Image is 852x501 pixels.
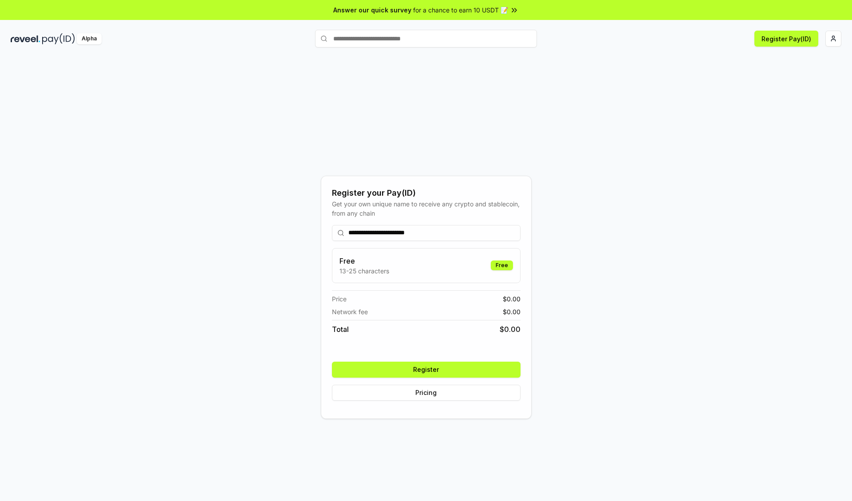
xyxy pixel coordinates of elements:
[332,307,368,316] span: Network fee
[339,266,389,276] p: 13-25 characters
[332,294,347,304] span: Price
[11,33,40,44] img: reveel_dark
[413,5,508,15] span: for a chance to earn 10 USDT 📝
[77,33,102,44] div: Alpha
[332,187,521,199] div: Register your Pay(ID)
[332,324,349,335] span: Total
[503,307,521,316] span: $ 0.00
[42,33,75,44] img: pay_id
[339,256,389,266] h3: Free
[332,199,521,218] div: Get your own unique name to receive any crypto and stablecoin, from any chain
[333,5,411,15] span: Answer our quick survey
[332,385,521,401] button: Pricing
[503,294,521,304] span: $ 0.00
[332,362,521,378] button: Register
[491,260,513,270] div: Free
[500,324,521,335] span: $ 0.00
[754,31,818,47] button: Register Pay(ID)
